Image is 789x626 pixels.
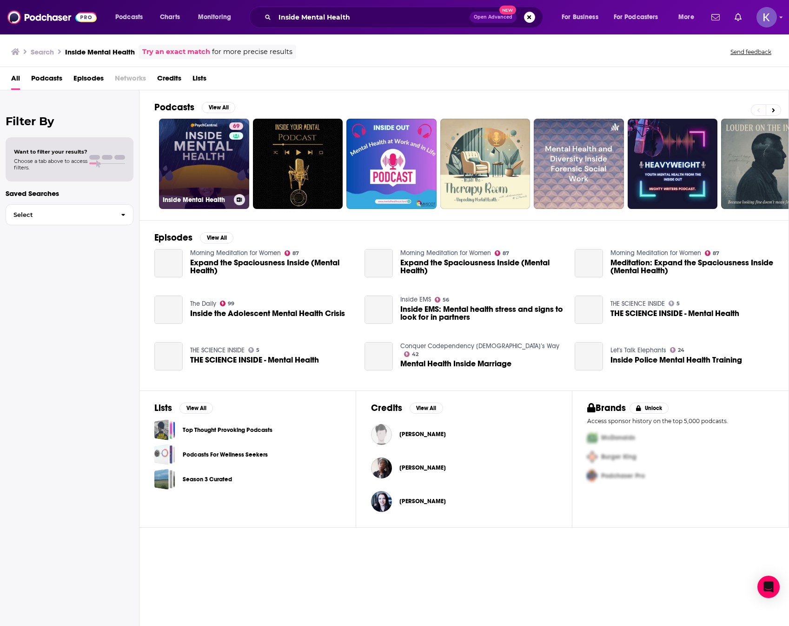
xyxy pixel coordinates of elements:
[443,298,449,302] span: 56
[676,302,680,306] span: 5
[154,249,183,277] a: Expand the Spaciousness Inside (Mental Health)
[435,297,450,303] a: 56
[371,402,402,414] h2: Credits
[399,498,446,505] a: Louise O'Boyle
[410,403,443,414] button: View All
[610,356,742,364] a: Inside Police Mental Health Training
[399,431,446,438] span: [PERSON_NAME]
[220,301,235,306] a: 99
[198,11,231,24] span: Monitoring
[562,11,598,24] span: For Business
[192,71,206,90] span: Lists
[610,300,665,308] a: THE SCIENCE INSIDE
[708,9,723,25] a: Show notifications dropdown
[228,302,234,306] span: 99
[163,196,230,204] h3: Inside Mental Health
[614,11,658,24] span: For Podcasters
[371,419,557,449] button: Julie TritesJulie Trites
[179,403,213,414] button: View All
[470,12,517,23] button: Open AdvancedNew
[115,71,146,90] span: Networks
[399,464,446,471] a: Elsa Eli Waithe
[183,474,232,485] a: Season 3 Curated
[154,469,175,490] a: Season 3 Curated
[154,232,233,243] a: EpisodesView All
[678,11,694,24] span: More
[154,10,186,25] a: Charts
[404,351,419,357] a: 42
[154,444,175,465] a: Podcasts For Wellness Seekers
[399,431,446,438] a: Julie Trites
[678,348,684,352] span: 24
[610,310,739,317] span: THE SCIENCE INSIDE - Mental Health
[731,9,745,25] a: Show notifications dropdown
[365,296,393,324] a: Inside EMS: Mental health stress and signs to look for in partners
[212,47,292,57] span: for more precise results
[400,360,511,368] span: Mental Health Inside Marriage
[555,10,610,25] button: open menu
[292,251,299,256] span: 87
[190,346,245,354] a: THE SCIENCE INSIDE
[371,402,443,414] a: CreditsView All
[6,189,133,198] p: Saved Searches
[400,305,564,321] a: Inside EMS: Mental health stress and signs to look for in partners
[608,10,672,25] button: open menu
[31,71,62,90] a: Podcasts
[583,447,601,466] img: Second Pro Logo
[275,10,470,25] input: Search podcasts, credits, & more...
[154,342,183,370] a: THE SCIENCE INSIDE - Mental Health
[142,47,210,57] a: Try an exact match
[115,11,143,24] span: Podcasts
[371,486,557,516] button: Louise O'BoyleLouise O'Boyle
[190,249,281,257] a: Morning Meditation for Women
[610,249,701,257] a: Morning Meditation for Women
[200,232,233,243] button: View All
[190,259,353,275] a: Expand the Spaciousness Inside (Mental Health)
[371,453,557,483] button: Elsa Eli WaitheElsa Eli Waithe
[670,347,685,353] a: 24
[757,576,780,598] div: Open Intercom Messenger
[371,424,392,445] img: Julie Trites
[705,250,720,256] a: 87
[190,300,216,308] a: The Daily
[6,204,133,225] button: Select
[11,71,20,90] span: All
[229,122,243,130] a: 69
[154,419,175,440] a: Top Thought Provoking Podcasts
[190,356,319,364] span: THE SCIENCE INSIDE - Mental Health
[499,6,516,14] span: New
[157,71,181,90] span: Credits
[65,47,135,56] h3: Inside Mental Health
[371,458,392,478] img: Elsa Eli Waithe
[728,48,774,56] button: Send feedback
[154,232,192,243] h2: Episodes
[587,402,626,414] h2: Brands
[109,10,155,25] button: open menu
[601,453,637,461] span: Burger King
[160,11,180,24] span: Charts
[610,259,774,275] span: Meditation: Expand the Spaciousness Inside (Mental Health)
[412,352,418,357] span: 42
[14,158,87,171] span: Choose a tab above to access filters.
[7,8,97,26] img: Podchaser - Follow, Share and Rate Podcasts
[587,417,774,424] p: Access sponsor history on the top 5,000 podcasts.
[256,348,259,352] span: 5
[154,101,194,113] h2: Podcasts
[399,498,446,505] span: [PERSON_NAME]
[190,310,345,317] a: Inside the Adolescent Mental Health Crisis
[192,10,243,25] button: open menu
[6,114,133,128] h2: Filter By
[575,249,603,277] a: Meditation: Expand the Spaciousness Inside (Mental Health)
[630,403,669,414] button: Unlock
[154,101,235,113] a: PodcastsView All
[371,491,392,512] a: Louise O'Boyle
[610,346,666,354] a: Let's Talk Elephants
[672,10,706,25] button: open menu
